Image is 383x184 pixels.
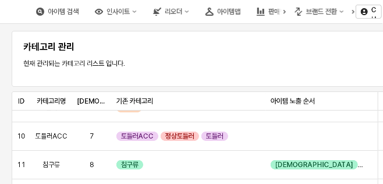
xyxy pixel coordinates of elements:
button: 판매현황 [250,5,299,19]
span: 토들러ACC [35,132,68,141]
span: 토들러 [206,132,224,141]
div: 판매현황 [268,8,292,16]
span: 정상토들러 [165,132,194,141]
button: 아이템맵 [198,5,247,19]
button: CHOWANJAE [356,5,382,19]
span: 7 [90,132,94,141]
span: 기존 카테고리 [116,97,153,106]
div: 브랜드 전환 [306,8,337,16]
div: 리오더 [165,8,182,16]
span: 11 [17,160,26,169]
span: 토들러ACC [121,132,154,141]
button: 아이템 검색 [29,5,86,19]
h5: 카테고리 관리 [23,41,258,53]
p: CHOWANJAE [371,5,377,89]
span: 침구류 [121,160,139,169]
button: 리오더 [146,5,196,19]
span: 10 [17,132,26,141]
span: [DEMOGRAPHIC_DATA] [275,160,353,169]
span: 아이템 노출 순서 [271,97,315,106]
span: 침구류 [42,160,60,169]
span: 카테고리명 [37,97,66,106]
button: 인사이트 [88,5,144,19]
span: 8 [90,160,94,169]
div: 인사이트 [107,8,130,16]
span: 요 [365,160,371,169]
div: 아이템맵 [217,8,240,16]
button: 브랜드 전환 [288,5,351,19]
span: ID [18,97,25,106]
span: [DEMOGRAPHIC_DATA] [77,97,107,106]
div: 아이템 검색 [48,8,79,16]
